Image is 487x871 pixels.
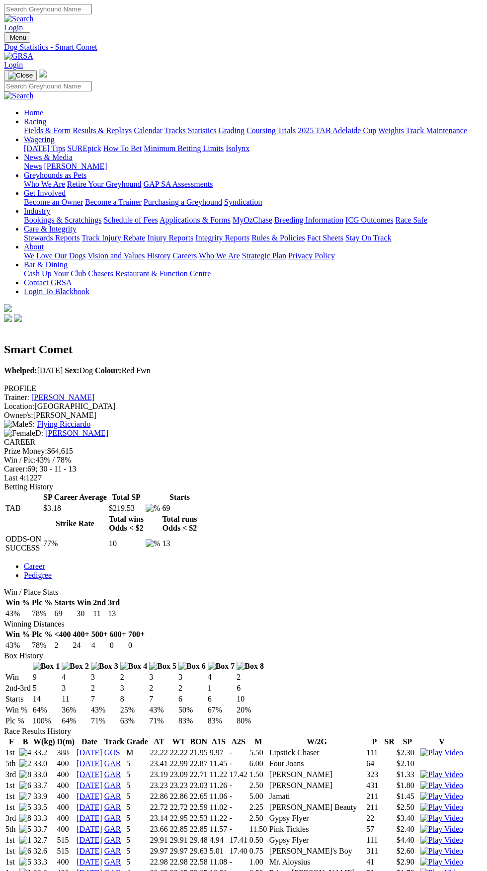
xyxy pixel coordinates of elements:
[43,514,107,533] th: Strike Rate
[189,737,208,747] th: BON
[420,836,463,845] img: Play Video
[104,781,121,790] a: GAR
[24,216,483,225] div: Industry
[207,716,236,726] td: 83%
[4,14,34,23] img: Search
[229,748,248,758] td: -
[406,126,467,135] a: Track Maintenance
[144,198,222,206] a: Purchasing a Greyhound
[87,251,145,260] a: Vision and Values
[24,171,86,179] a: Greyhounds as Pets
[33,662,60,671] img: Box 1
[57,748,76,758] td: 388
[31,630,53,639] th: Plc %
[77,836,102,844] a: [DATE]
[65,366,93,375] span: Dog
[178,672,206,682] td: 3
[67,144,101,153] a: SUREpick
[24,198,83,206] a: Become an Owner
[169,737,188,747] th: WT
[24,260,68,269] a: Bar & Dining
[24,144,65,153] a: [DATE] Tips
[4,411,483,420] div: [PERSON_NAME]
[4,456,483,465] div: 43% / 78%
[420,814,463,822] a: View replay
[209,748,228,758] td: 9.97
[4,588,483,597] div: Win / Place Stats
[24,216,101,224] a: Bookings & Scratchings
[120,694,148,704] td: 8
[420,814,463,823] img: Play Video
[77,847,102,855] a: [DATE]
[420,748,463,757] a: View replay
[107,598,120,608] th: 3rd
[19,748,31,757] img: 4
[77,825,102,833] a: [DATE]
[207,705,236,715] td: 67%
[90,705,119,715] td: 43%
[4,438,483,447] div: CAREER
[108,514,144,533] th: Total wins Odds < $2
[108,534,144,553] td: 10
[24,162,483,171] div: News & Media
[104,847,121,855] a: GAR
[4,474,26,482] span: Last 4:
[420,792,463,800] a: View replay
[120,672,148,682] td: 2
[19,803,31,812] img: 5
[134,126,162,135] a: Calendar
[108,492,144,502] th: Total SP
[189,748,208,758] td: 21.95
[128,630,145,639] th: 700+
[103,144,142,153] a: How To Bet
[43,534,107,553] td: 77%
[61,716,89,726] td: 64%
[32,705,61,715] td: 64%
[420,803,463,811] a: View replay
[61,705,89,715] td: 36%
[345,216,393,224] a: ICG Outcomes
[90,716,119,726] td: 71%
[4,420,35,428] span: S:
[73,630,90,639] th: 400+
[4,482,483,491] div: Betting History
[233,216,272,224] a: MyOzChase
[199,251,240,260] a: Who We Are
[73,126,132,135] a: Results & Replays
[5,716,31,726] td: Plc %
[108,503,144,513] td: $219.53
[4,465,483,474] div: 69; 30 - 11 - 13
[95,366,151,375] span: Red Fwn
[384,737,395,747] th: SR
[147,234,193,242] a: Injury Reports
[91,630,108,639] th: 500+
[104,825,121,833] a: GAR
[249,748,268,758] td: 5.50
[178,705,206,715] td: 50%
[4,70,37,81] button: Toggle navigation
[420,781,463,790] img: Play Video
[242,251,286,260] a: Strategic Plan
[195,234,249,242] a: Integrity Reports
[226,144,249,153] a: Isolynx
[128,640,145,650] td: 0
[120,716,148,726] td: 63%
[104,737,125,747] th: Track
[24,153,73,161] a: News & Media
[246,126,276,135] a: Coursing
[24,251,483,260] div: About
[24,278,72,287] a: Contact GRSA
[24,198,483,207] div: Get Involved
[19,814,31,823] img: 8
[224,198,262,206] a: Syndication
[19,759,31,768] img: 2
[420,847,463,855] a: View replay
[4,52,33,61] img: GRSA
[32,672,61,682] td: 9
[24,144,483,153] div: Wagering
[150,748,168,758] td: 22.22
[67,180,142,188] a: Retire Your Greyhound
[19,770,31,779] img: 8
[236,705,264,715] td: 20%
[420,737,464,747] th: V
